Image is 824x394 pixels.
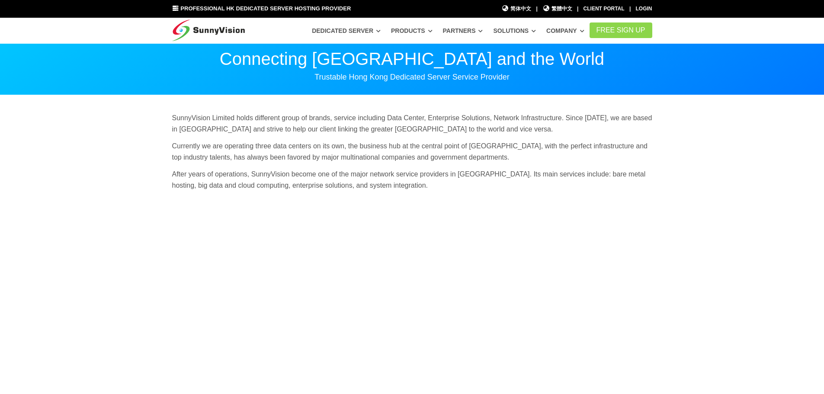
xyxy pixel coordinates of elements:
a: Company [546,23,584,38]
a: Solutions [493,23,536,38]
p: Trustable Hong Kong Dedicated Server Service Provider [172,72,652,82]
p: Currently we are operating three data centers on its own, the business hub at the central point o... [172,141,652,163]
p: SunnyVision Limited holds different group of brands, service including Data Center, Enterprise So... [172,112,652,135]
a: Dedicated Server [312,23,381,38]
a: Partners [443,23,483,38]
a: 繁體中文 [542,5,572,13]
span: Professional HK Dedicated Server Hosting Provider [180,5,351,12]
p: Connecting [GEOGRAPHIC_DATA] and the World [172,50,652,67]
li: | [577,5,578,13]
a: FREE Sign Up [590,22,652,38]
p: After years of operations, SunnyVision become one of the major network service providers in [GEOG... [172,169,652,191]
a: Products [391,23,433,38]
a: Login [636,6,652,12]
li: | [536,5,537,13]
a: Client Portal [584,6,625,12]
li: | [629,5,631,13]
a: 简体中文 [502,5,532,13]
